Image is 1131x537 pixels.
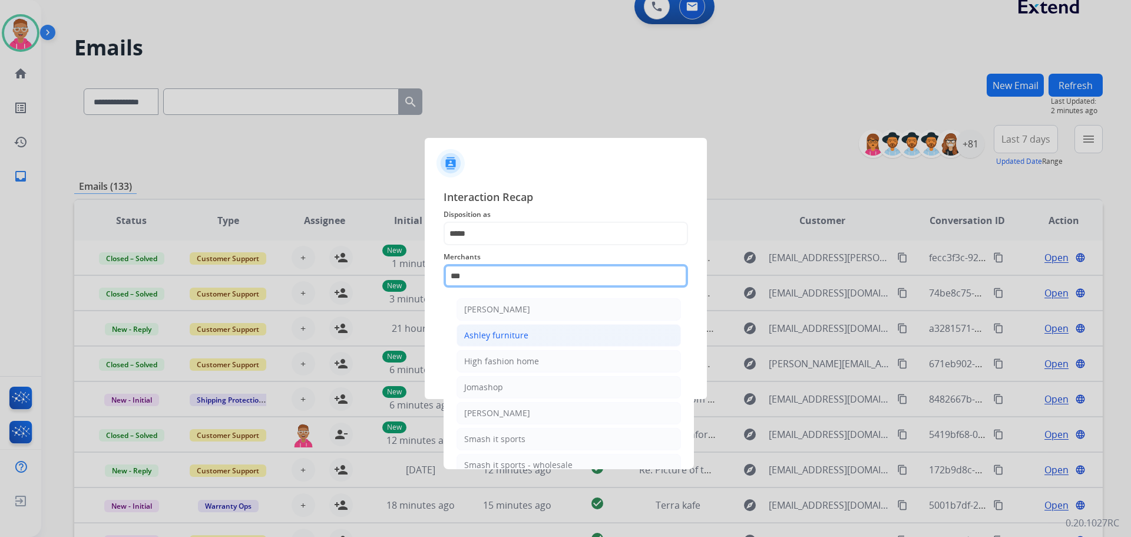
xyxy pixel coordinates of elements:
img: contactIcon [436,149,465,177]
span: Disposition as [444,207,688,222]
div: High fashion home [464,355,539,367]
div: [PERSON_NAME] [464,407,530,419]
div: [PERSON_NAME] [464,304,530,315]
div: Jomashop [464,381,503,393]
div: Smash it sports - wholesale [464,459,573,471]
span: Merchants [444,250,688,264]
span: Interaction Recap [444,189,688,207]
p: 0.20.1027RC [1066,516,1119,530]
div: Ashley furniture [464,330,528,341]
div: Smash it sports [464,433,525,445]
